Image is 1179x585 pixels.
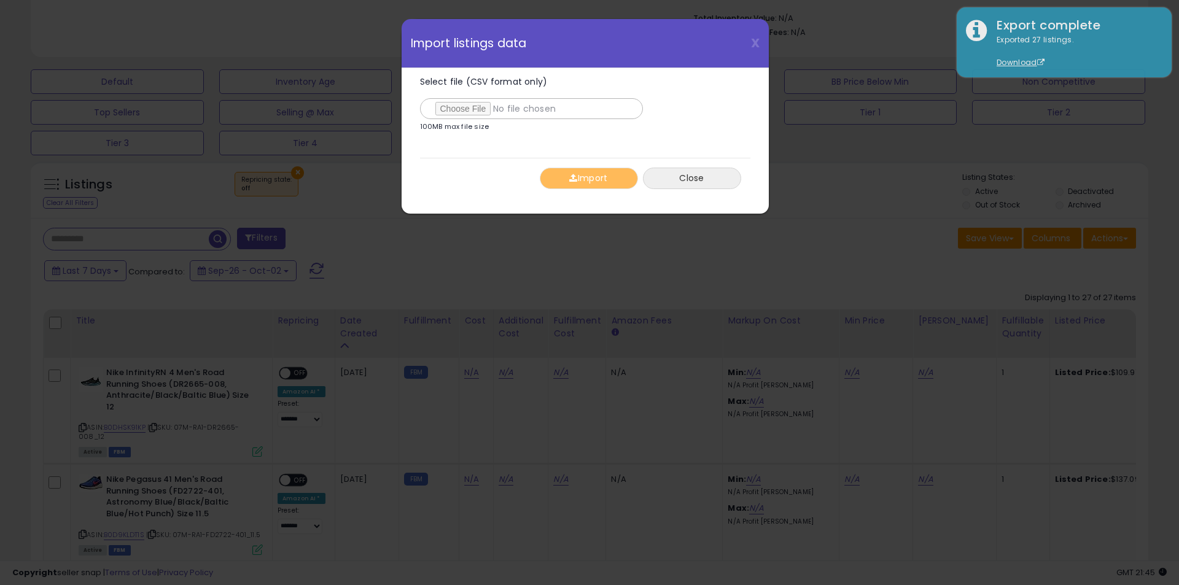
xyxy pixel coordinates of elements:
span: Select file (CSV format only) [420,76,548,88]
span: Import listings data [411,37,527,49]
a: Download [997,57,1045,68]
button: Close [643,168,741,189]
div: Exported 27 listings. [987,34,1162,69]
div: Export complete [987,17,1162,34]
p: 100MB max file size [420,123,489,130]
button: Import [540,168,638,189]
span: X [751,34,760,52]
